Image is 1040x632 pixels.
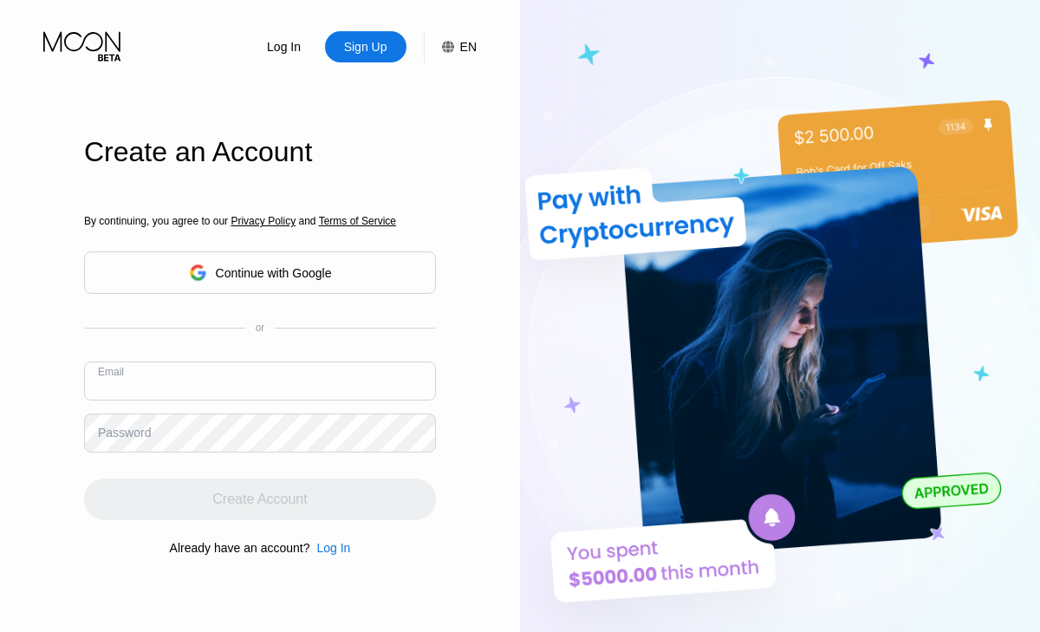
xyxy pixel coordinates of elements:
[342,38,389,55] div: Sign Up
[316,541,350,555] div: Log In
[84,136,436,168] div: Create an Account
[231,215,296,227] span: Privacy Policy
[325,31,406,62] div: Sign Up
[84,215,436,227] div: By continuing, you agree to our
[216,266,332,280] div: Continue with Google
[98,426,151,440] div: Password
[244,31,325,62] div: Log In
[296,215,319,227] span: and
[309,541,350,555] div: Log In
[265,38,302,55] div: Log In
[170,541,310,555] div: Already have an account?
[98,366,124,378] div: Email
[460,40,477,54] div: EN
[424,31,477,62] div: EN
[256,322,265,334] div: or
[319,215,396,227] span: Terms of Service
[84,251,436,294] div: Continue with Google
